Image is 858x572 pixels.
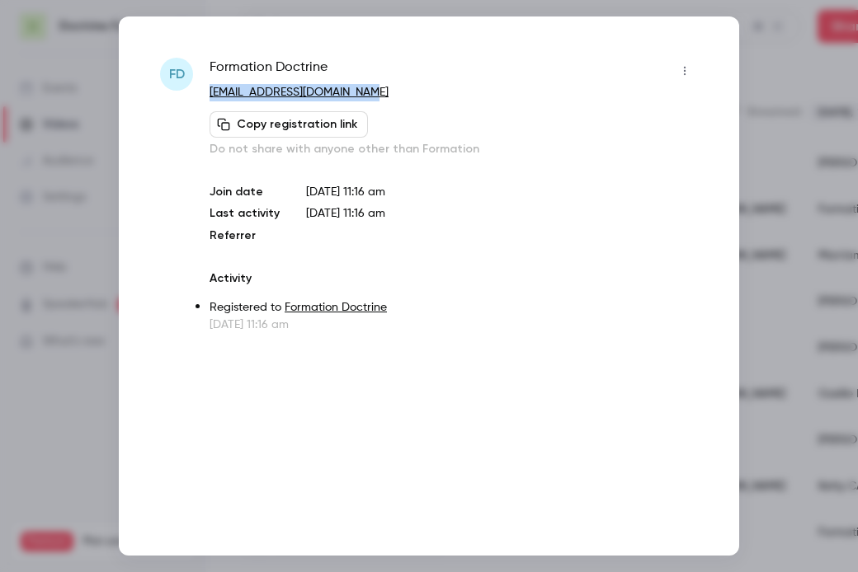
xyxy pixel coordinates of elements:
[210,299,698,316] p: Registered to
[285,302,387,313] a: Formation Doctrine
[210,227,280,244] p: Referrer
[306,184,698,200] p: [DATE] 11:16 am
[210,58,328,84] span: Formation Doctrine
[210,111,368,138] button: Copy registration link
[210,316,698,333] p: [DATE] 11:16 am
[306,208,385,219] span: [DATE] 11:16 am
[210,87,389,98] a: [EMAIL_ADDRESS][DOMAIN_NAME]
[210,184,280,200] p: Join date
[210,205,280,223] p: Last activity
[210,141,698,157] p: Do not share with anyone other than Formation
[169,64,185,84] span: FD
[210,270,698,287] p: Activity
